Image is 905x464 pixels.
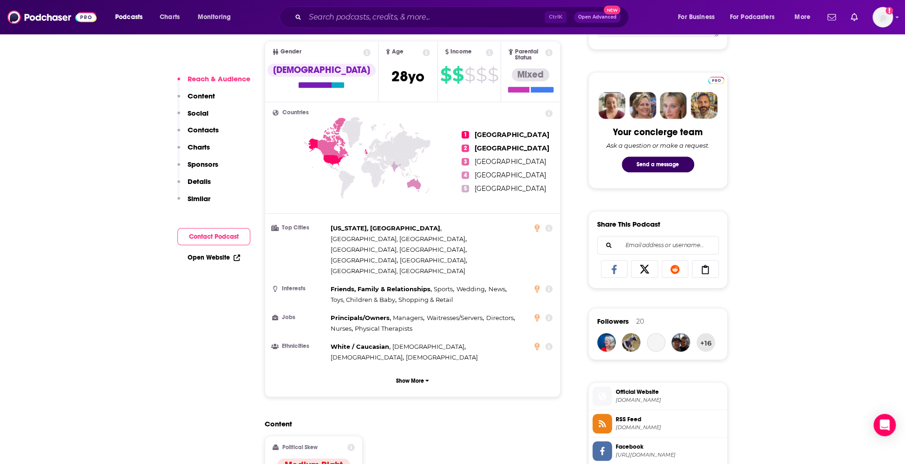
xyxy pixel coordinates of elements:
div: Search podcasts, credits, & more... [288,7,638,28]
span: Income [450,49,472,55]
span: More [794,11,810,24]
div: Search followers [597,236,719,255]
span: , [331,255,398,266]
span: 3 [462,158,469,165]
span: , [331,313,391,323]
button: Contact Podcast [177,228,250,245]
span: Charts [160,11,180,24]
span: [DEMOGRAPHIC_DATA] [406,353,478,361]
h2: Content [265,419,553,428]
p: Contacts [188,125,219,134]
a: HopefulActivist [597,333,616,352]
p: Content [188,91,215,100]
button: Show More [273,372,553,389]
img: Jules Profile [660,92,687,119]
span: Followers [597,317,629,326]
span: [DEMOGRAPHIC_DATA] [331,353,403,361]
span: , [392,341,466,352]
span: [DEMOGRAPHIC_DATA] [392,343,464,350]
button: Social [177,109,208,126]
span: Podcasts [115,11,143,24]
a: Charts [154,10,185,25]
span: Age [392,49,404,55]
span: [GEOGRAPHIC_DATA], [GEOGRAPHIC_DATA] [331,246,465,253]
a: Share on Reddit [662,260,689,278]
img: Jon Profile [690,92,717,119]
h3: Jobs [273,314,327,320]
button: Send a message [622,157,694,172]
p: Charts [188,143,210,151]
span: , [331,352,404,363]
span: For Podcasters [730,11,775,24]
img: Podchaser - Follow, Share and Rate Podcasts [7,8,97,26]
span: , [427,313,484,323]
span: Shopping & Retail [398,296,453,303]
a: Copy Link [692,260,719,278]
div: Open Intercom Messenger [873,414,896,436]
span: Countries [282,110,309,116]
span: $ [476,67,487,82]
span: [GEOGRAPHIC_DATA] [475,131,549,139]
img: Podchaser Pro [708,77,724,84]
img: User Profile [872,7,893,27]
span: , [331,341,391,352]
img: JeannemcmahonPowers [622,333,640,352]
span: $ [464,67,475,82]
span: , [434,284,454,294]
span: Principals/Owners [331,314,390,321]
button: open menu [724,10,788,25]
img: Barbara Profile [629,92,656,119]
input: Search podcasts, credits, & more... [305,10,545,25]
span: [GEOGRAPHIC_DATA], [GEOGRAPHIC_DATA] [331,267,465,274]
button: Sponsors [177,160,218,177]
button: open menu [109,10,155,25]
span: Directors [486,314,514,321]
span: Sports [434,285,453,293]
a: Official Website[DOMAIN_NAME] [592,386,723,406]
span: , [486,313,515,323]
button: Details [177,177,211,194]
button: Charts [177,143,210,160]
span: , [331,323,353,334]
button: open menu [191,10,243,25]
span: $ [452,67,463,82]
span: Physical Therapists [355,325,412,332]
p: Similar [188,194,210,203]
span: [GEOGRAPHIC_DATA] [475,157,546,166]
span: https://www.facebook.com/mikhailapetersonpodcast [616,451,723,458]
span: Open Advanced [578,15,617,20]
span: Monitoring [198,11,231,24]
span: 2 [462,144,469,152]
input: Email address or username... [605,236,711,254]
h3: Ethnicities [273,343,327,349]
span: Parental Status [515,49,544,61]
svg: Add a profile image [885,7,893,14]
img: Sydney Profile [599,92,625,119]
button: Reach & Audience [177,74,250,91]
span: Toys, Children & Baby [331,296,395,303]
span: , [331,244,467,255]
span: New [604,6,620,14]
span: 1 [462,131,469,138]
a: Facebook[URL][DOMAIN_NAME] [592,441,723,461]
span: , [400,255,467,266]
span: [GEOGRAPHIC_DATA] [475,144,549,152]
div: 20 [636,317,644,326]
span: Facebook [616,443,723,451]
span: , [456,284,486,294]
button: Show profile menu [872,7,893,27]
span: Official Website [616,388,723,396]
div: Ask a question or make a request. [606,142,710,149]
div: Your concierge team [613,126,703,138]
span: , [331,223,442,234]
a: Share on Facebook [601,260,628,278]
span: [GEOGRAPHIC_DATA], [GEOGRAPHIC_DATA] [331,235,465,242]
span: , [331,234,467,244]
a: Calvin_Rulz [647,333,665,352]
a: andrea.houlton [671,333,690,352]
button: Content [177,91,215,109]
h3: Top Cities [273,225,327,231]
span: News [488,285,505,293]
span: RSS Feed [616,415,723,424]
